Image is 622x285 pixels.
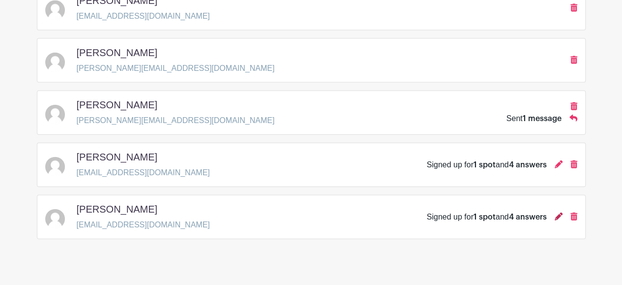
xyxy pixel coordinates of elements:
div: Signed up for and [427,211,547,223]
h5: [PERSON_NAME] [77,203,157,215]
span: 4 answers [509,213,547,221]
img: default-ce2991bfa6775e67f084385cd625a349d9dcbb7a52a09fb2fda1e96e2d18dcdb.png [45,157,65,177]
h5: [PERSON_NAME] [77,47,157,59]
h5: [PERSON_NAME] [77,151,157,163]
span: 1 spot [474,161,496,169]
h5: [PERSON_NAME] [77,99,157,111]
img: default-ce2991bfa6775e67f084385cd625a349d9dcbb7a52a09fb2fda1e96e2d18dcdb.png [45,105,65,125]
div: Signed up for and [427,159,547,171]
img: default-ce2991bfa6775e67f084385cd625a349d9dcbb7a52a09fb2fda1e96e2d18dcdb.png [45,209,65,229]
span: 4 answers [509,161,547,169]
span: 1 spot [474,213,496,221]
p: [EMAIL_ADDRESS][DOMAIN_NAME] [77,219,210,231]
img: default-ce2991bfa6775e67f084385cd625a349d9dcbb7a52a09fb2fda1e96e2d18dcdb.png [45,0,65,20]
p: [EMAIL_ADDRESS][DOMAIN_NAME] [77,167,210,179]
div: Sent [506,113,562,125]
span: 1 message [523,115,562,123]
p: [PERSON_NAME][EMAIL_ADDRESS][DOMAIN_NAME] [77,115,275,127]
p: [PERSON_NAME][EMAIL_ADDRESS][DOMAIN_NAME] [77,63,275,74]
p: [EMAIL_ADDRESS][DOMAIN_NAME] [77,10,210,22]
img: default-ce2991bfa6775e67f084385cd625a349d9dcbb7a52a09fb2fda1e96e2d18dcdb.png [45,53,65,72]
